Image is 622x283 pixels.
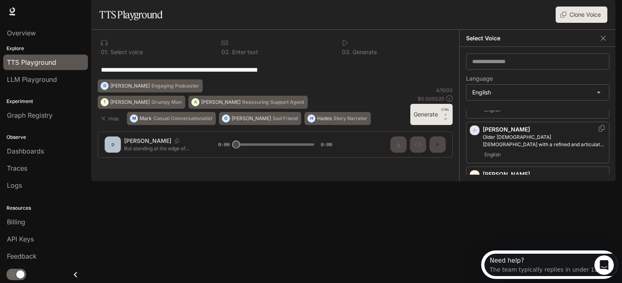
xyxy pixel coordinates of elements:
[351,49,377,55] p: Generate
[333,116,367,121] p: Story Narrator
[101,96,108,109] div: T
[3,3,145,26] div: Open Intercom Messenger
[222,112,230,125] div: O
[483,134,606,148] p: Older British male with a refined and articulate voice
[304,112,371,125] button: HHadesStory Narrator
[98,112,124,125] button: Hide
[151,83,199,88] p: Engaging Podcaster
[110,83,150,88] p: [PERSON_NAME]
[273,116,298,121] p: Sad Friend
[441,107,449,122] p: ⏎
[466,85,609,100] div: English
[188,96,308,109] button: A[PERSON_NAME]Reassuring Support Agent
[317,116,332,121] p: Hades
[9,7,120,13] div: Need help?
[110,100,150,105] p: [PERSON_NAME]
[109,49,143,55] p: Select voice
[130,112,138,125] div: M
[151,100,182,105] p: Grumpy Man
[410,104,453,125] button: GenerateCTRL +⏎
[441,107,449,117] p: CTRL +
[418,95,445,102] p: $ 0.000020
[201,100,241,105] p: [PERSON_NAME]
[101,49,109,55] p: 0 1 .
[242,100,304,105] p: Reassuring Support Agent
[483,125,606,134] p: [PERSON_NAME]
[9,13,120,22] div: The team typically replies in under 12h
[598,125,606,132] button: Copy Voice ID
[436,87,453,94] p: 4 / 1000
[140,116,152,121] p: Mark
[153,116,212,121] p: Casual Conversationalist
[232,116,271,121] p: [PERSON_NAME]
[481,250,618,279] iframe: Intercom live chat discovery launcher
[483,170,606,178] p: [PERSON_NAME]
[466,76,493,81] p: Language
[230,49,258,55] p: Enter text
[192,96,199,109] div: A
[98,96,185,109] button: T[PERSON_NAME]Grumpy Man
[219,112,301,125] button: O[PERSON_NAME]Sad Friend
[221,49,230,55] p: 0 2 .
[342,49,351,55] p: 0 3 .
[127,112,216,125] button: MMarkCasual Conversationalist
[98,79,203,92] button: D[PERSON_NAME]Engaging Podcaster
[308,112,315,125] div: H
[594,255,614,275] iframe: Intercom live chat
[101,79,108,92] div: D
[556,7,607,23] button: Clone Voice
[99,7,162,23] h1: TTS Playground
[483,150,502,160] span: English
